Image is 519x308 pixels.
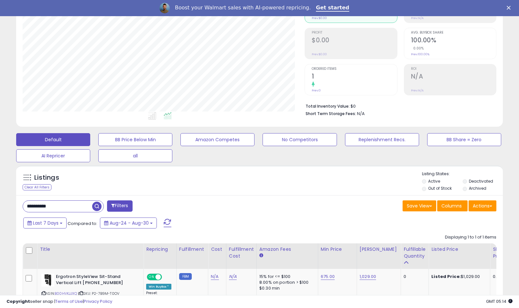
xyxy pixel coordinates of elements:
small: FBM [179,273,192,280]
a: N/A [229,273,237,280]
h2: N/A [411,73,496,81]
div: Boost your Walmart sales with AI-powered repricing. [175,5,311,11]
div: Min Price [321,246,354,253]
img: 414hGx8sIuL._SL40_.jpg [41,274,54,287]
div: 0 [404,274,424,280]
label: Deactivated [469,178,493,184]
b: Total Inventory Value: [306,103,350,109]
div: Title [40,246,141,253]
p: Listing States: [422,171,503,177]
label: Archived [469,186,486,191]
div: 15% for <= $100 [259,274,313,280]
h2: 100.00% [411,37,496,45]
div: Fulfillable Quantity [404,246,426,260]
div: seller snap | | [6,299,112,305]
a: 675.00 [321,273,335,280]
div: Repricing [146,246,174,253]
small: Amazon Fees. [259,253,263,259]
b: Ergotron StyleView Sit-Stand Vertical Lift [PHONE_NUMBER] [56,274,135,287]
span: N/A [357,111,365,117]
small: Prev: $0.00 [312,16,327,20]
span: OFF [161,274,171,280]
span: ROI [411,67,496,71]
li: $0 [306,102,492,110]
button: Actions [469,200,496,211]
b: Short Term Storage Fees: [306,111,356,116]
button: Filters [107,200,132,212]
h5: Listings [34,173,59,182]
button: Save View [403,200,436,211]
span: 2025-09-7 05:14 GMT [486,298,513,304]
a: N/A [211,273,219,280]
a: Get started [316,5,349,12]
div: Fulfillment [179,246,205,253]
label: Active [428,178,440,184]
a: Terms of Use [55,298,83,304]
div: Cost [211,246,223,253]
img: Profile image for Adrian [159,3,170,13]
small: Prev: N/A [411,89,424,92]
span: Compared to: [68,220,97,227]
h2: $0.00 [312,37,397,45]
strong: Copyright [6,298,30,304]
small: Prev: 0 [312,89,321,92]
button: all [98,149,172,162]
div: Displaying 1 to 1 of 1 items [445,234,496,240]
div: Clear All Filters [23,184,51,190]
a: 1,029.00 [360,273,376,280]
div: Listed Price [431,246,487,253]
div: Fulfillment Cost [229,246,254,260]
span: Aug-24 - Aug-30 [110,220,149,226]
span: Profit [312,31,397,35]
div: Win BuyBox * [146,284,171,290]
a: Privacy Policy [84,298,112,304]
span: Columns [441,203,462,209]
label: Out of Stock [428,186,452,191]
h2: 1 [312,73,397,81]
div: 0.00 [493,274,503,280]
div: Close [507,6,513,10]
small: Prev: 100.00% [411,52,429,56]
div: $1,029.00 [431,274,485,280]
button: Last 7 Days [23,218,67,228]
span: Ordered Items [312,67,397,71]
button: Aug-24 - Aug-30 [100,218,157,228]
button: Amazon Competes [180,133,254,146]
div: Amazon Fees [259,246,315,253]
b: Listed Price: [431,273,461,280]
button: BB Share = Zero [427,133,501,146]
button: No Competitors [263,133,337,146]
div: Ship Price [493,246,506,260]
button: Columns [437,200,468,211]
button: Default [16,133,90,146]
span: ON [147,274,156,280]
small: Prev: $0.00 [312,52,327,56]
button: BB Price Below Min [98,133,172,146]
button: AI Repricer [16,149,90,162]
div: 8.00% on portion > $100 [259,280,313,285]
div: $0.30 min [259,285,313,291]
small: Prev: N/A [411,16,424,20]
small: 0.00% [411,46,424,51]
span: Avg. Buybox Share [411,31,496,35]
button: Replenishment Recs. [345,133,419,146]
div: [PERSON_NAME] [360,246,398,253]
span: Last 7 Days [33,220,59,226]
